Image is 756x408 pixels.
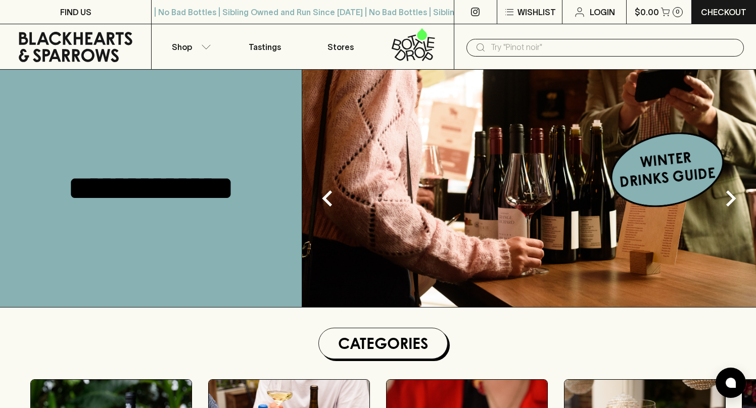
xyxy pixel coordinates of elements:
[303,24,378,69] a: Stores
[172,41,192,53] p: Shop
[307,178,348,219] button: Previous
[302,70,756,307] img: optimise
[491,39,736,56] input: Try "Pinot noir"
[711,178,751,219] button: Next
[323,332,443,354] h1: Categories
[152,24,227,69] button: Shop
[249,41,281,53] p: Tastings
[60,6,91,18] p: FIND US
[590,6,615,18] p: Login
[701,6,746,18] p: Checkout
[227,24,303,69] a: Tastings
[635,6,659,18] p: $0.00
[676,9,680,15] p: 0
[517,6,556,18] p: Wishlist
[327,41,354,53] p: Stores
[726,378,736,388] img: bubble-icon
